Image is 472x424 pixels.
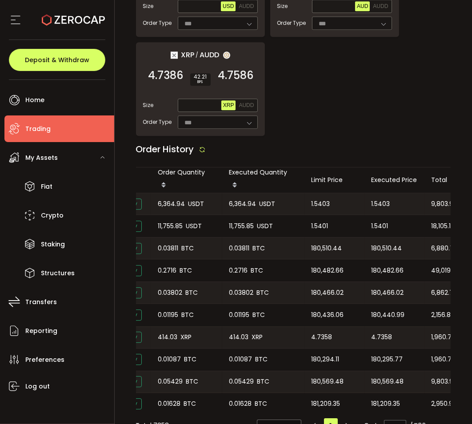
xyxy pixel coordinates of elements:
[372,221,388,231] span: 1.5401
[184,399,196,409] span: BTC
[223,3,234,9] span: USD
[304,175,364,185] div: Limit Price
[312,243,342,254] span: 180,510.44
[277,19,306,27] span: Order Type
[432,243,459,254] span: 6,880.74
[41,238,65,251] span: Staking
[355,1,370,11] button: AUD
[158,354,181,365] span: 0.01087
[229,332,249,342] span: 414.03
[312,199,330,209] span: 1.5403
[158,243,179,254] span: 0.03811
[171,52,178,59] img: xrp_portfolio.png
[373,3,388,9] span: AUDD
[9,49,105,71] button: Deposit & Withdraw
[229,354,252,365] span: 0.01087
[277,2,288,10] span: Size
[255,399,267,409] span: BTC
[312,376,344,387] span: 180,569.48
[186,376,198,387] span: BTC
[158,265,177,276] span: 0.2716
[221,1,236,11] button: USD
[229,399,252,409] span: 0.01628
[158,399,181,409] span: 0.01628
[186,221,202,231] span: USDT
[372,354,403,365] span: 180,295.77
[218,71,254,80] span: 4.7586
[432,221,455,231] span: 18,105.18
[372,265,404,276] span: 180,482.66
[41,267,75,280] span: Structures
[158,376,183,387] span: 0.05429
[312,221,328,231] span: 1.5401
[143,19,172,27] span: Order Type
[25,296,57,309] span: Transfers
[25,325,57,337] span: Reporting
[255,354,268,365] span: BTC
[229,221,254,231] span: 11,755.85
[180,265,192,276] span: BTC
[229,265,248,276] span: 0.2716
[432,332,456,342] span: 1,960.78
[229,310,250,320] span: 0.01195
[237,1,256,11] button: AUDD
[25,380,50,393] span: Log out
[432,310,455,320] span: 2,156.86
[229,288,254,298] span: 0.03802
[25,94,44,107] span: Home
[25,123,51,135] span: Trading
[312,399,340,409] span: 181,209.35
[221,100,236,110] button: XRP
[194,79,207,85] i: BPS
[223,52,230,59] img: zuPXiwguUFiBOIQyqLOiXsnnNitlx7q4LCwEbLHADjIpTka+Lip0HH8D0VTrd02z+wEAAAAASUVORK5CYII=
[158,332,178,342] span: 414.03
[312,310,344,320] span: 180,436.06
[251,265,263,276] span: BTC
[158,199,185,209] span: 6,364.94
[252,310,265,320] span: BTC
[372,332,392,342] span: 4.7358
[312,332,332,342] span: 4.7358
[25,151,58,164] span: My Assets
[185,288,198,298] span: BTC
[432,354,456,365] span: 1,960.78
[200,49,220,60] span: AUDD
[372,399,400,409] span: 181,209.35
[143,101,154,109] span: Size
[188,199,204,209] span: USDT
[432,376,457,387] span: 9,803.92
[25,57,89,63] span: Deposit & Withdraw
[194,74,207,79] span: 42.21
[239,3,254,9] span: AUDD
[357,3,368,9] span: AUD
[364,175,424,185] div: Executed Price
[432,199,457,209] span: 9,803.92
[223,102,234,108] span: XRP
[432,288,458,298] span: 6,862.74
[148,71,184,80] span: 4.7386
[180,332,192,342] span: XRP
[252,332,263,342] span: XRP
[257,376,269,387] span: BTC
[257,221,273,231] span: USDT
[371,1,390,11] button: AUDD
[229,199,256,209] span: 6,364.94
[222,167,304,193] div: Executed Quantity
[25,353,64,366] span: Preferences
[239,102,254,108] span: AUDD
[259,199,275,209] span: USDT
[229,376,254,387] span: 0.05429
[237,100,256,110] button: AUDD
[158,310,179,320] span: 0.01195
[158,221,183,231] span: 11,755.85
[372,376,404,387] span: 180,569.48
[41,180,52,193] span: Fiat
[143,2,154,10] span: Size
[181,310,194,320] span: BTC
[151,167,222,193] div: Order Quantity
[136,143,194,155] span: Order History
[312,354,340,365] span: 180,294.11
[428,381,472,424] iframe: Chat Widget
[196,51,199,59] em: /
[184,354,196,365] span: BTC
